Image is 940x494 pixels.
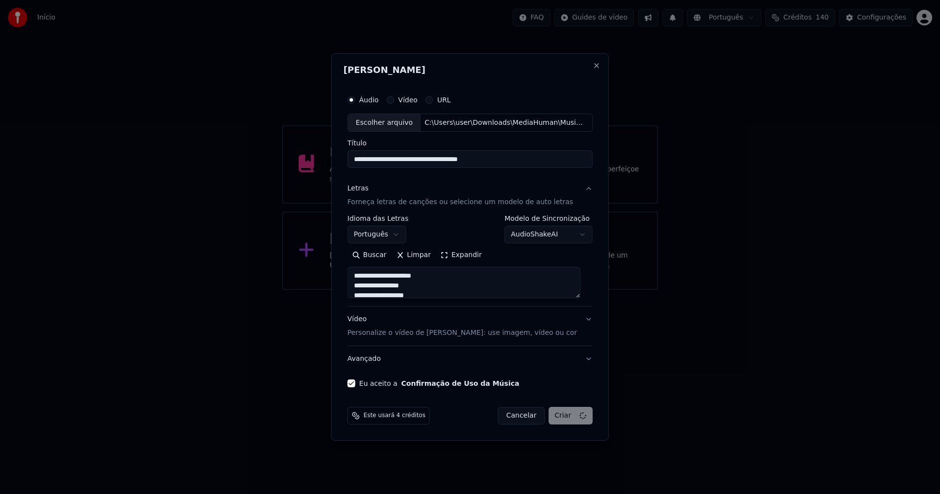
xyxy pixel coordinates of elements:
[401,380,519,387] button: Eu aceito a
[421,118,587,128] div: C:\Users\user\Downloads\MediaHuman\Music\Pra nunca dizer [PERSON_NAME] & [PERSON_NAME].mp3
[344,66,597,74] h2: [PERSON_NAME]
[391,248,436,263] button: Limpar
[348,140,593,147] label: Título
[348,328,577,338] p: Personalize o vídeo de [PERSON_NAME]: use imagem, vídeo ou cor
[359,380,519,387] label: Eu aceito a
[348,346,593,372] button: Avançado
[359,96,379,103] label: Áudio
[348,248,392,263] button: Buscar
[364,412,425,420] span: Este usará 4 créditos
[436,248,487,263] button: Expandir
[398,96,418,103] label: Vídeo
[348,184,369,194] div: Letras
[348,215,593,306] div: LetrasForneça letras de canções ou selecione um modelo de auto letras
[504,215,592,222] label: Modelo de Sincronização
[348,315,577,338] div: Vídeo
[437,96,451,103] label: URL
[348,215,409,222] label: Idioma das Letras
[348,198,573,208] p: Forneça letras de canções ou selecione um modelo de auto letras
[348,114,421,132] div: Escolher arquivo
[348,176,593,215] button: LetrasForneça letras de canções ou selecione um modelo de auto letras
[498,407,545,424] button: Cancelar
[348,307,593,346] button: VídeoPersonalize o vídeo de [PERSON_NAME]: use imagem, vídeo ou cor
